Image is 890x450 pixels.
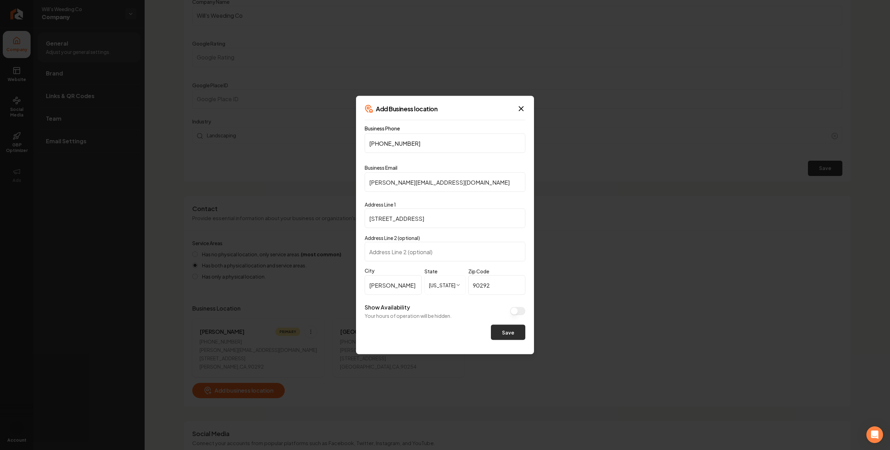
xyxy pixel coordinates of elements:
p: Your hours of operation will be hidden. [365,312,452,319]
input: Address Line 1 [365,209,525,228]
label: Business Email [365,164,525,171]
label: State [424,268,437,274]
label: Business Phone [365,126,525,131]
input: City [365,275,422,295]
label: Address Line 2 (optional) [365,235,420,241]
label: Address Line 1 [365,201,396,208]
input: Zip Code [468,275,525,295]
label: Show Availability [365,304,410,311]
button: Save [491,325,525,340]
input: Business Email [365,172,525,192]
label: Zip Code [468,268,489,274]
input: Address Line 2 (optional) [365,242,525,262]
label: City [365,267,422,274]
div: Add Business location [376,106,438,112]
